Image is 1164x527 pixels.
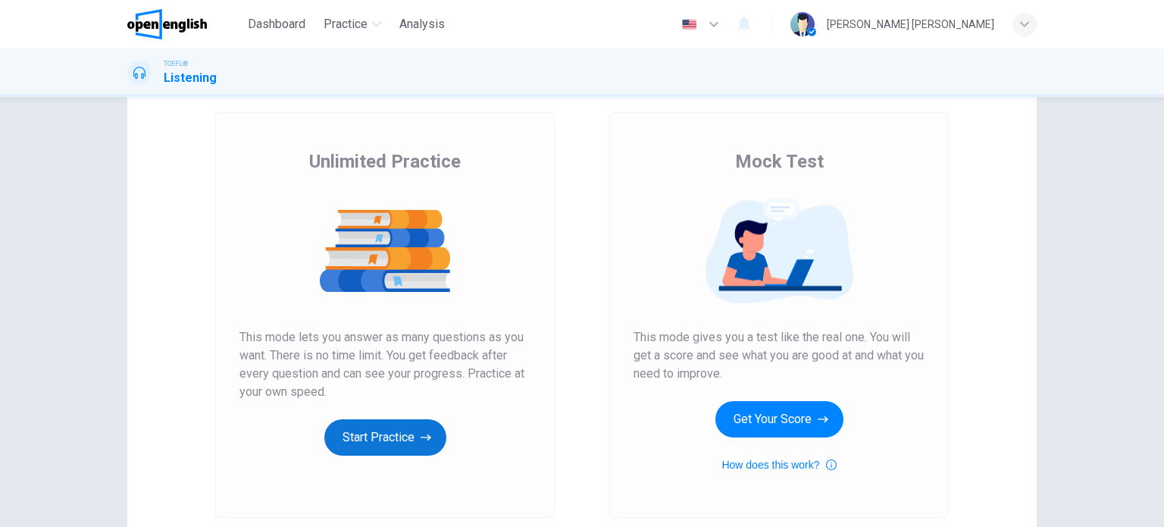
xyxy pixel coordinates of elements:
h1: Listening [164,69,217,87]
img: Profile picture [790,12,815,36]
span: TOEFL® [164,58,188,69]
span: Unlimited Practice [309,149,461,174]
span: Dashboard [248,15,305,33]
button: Get Your Score [715,401,843,438]
span: This mode lets you answer as many questions as you want. There is no time limit. You get feedback... [239,328,530,401]
span: This mode gives you a test like the real one. You will get a score and see what you are good at a... [634,328,925,383]
img: en [680,19,699,30]
span: Practice [324,15,368,33]
button: How does this work? [721,456,836,474]
button: Start Practice [324,419,446,456]
img: OpenEnglish logo [127,9,207,39]
button: Dashboard [242,11,311,38]
div: [PERSON_NAME] [PERSON_NAME] [827,15,994,33]
button: Practice [318,11,387,38]
button: Analysis [393,11,451,38]
span: Mock Test [735,149,824,174]
a: OpenEnglish logo [127,9,242,39]
span: Analysis [399,15,445,33]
